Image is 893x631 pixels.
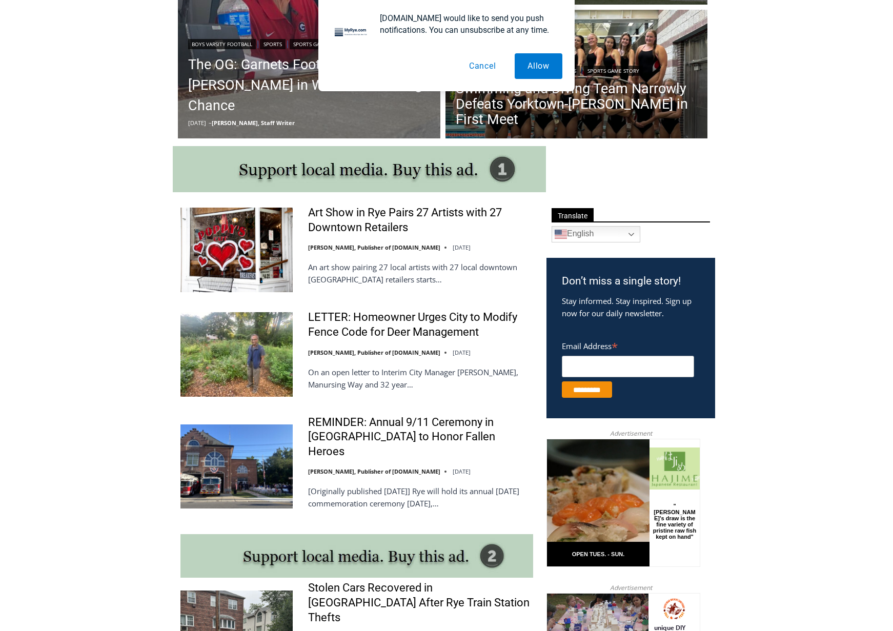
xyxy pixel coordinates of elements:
div: unique DIY crafts [108,30,148,84]
div: "[PERSON_NAME]'s draw is the fine variety of pristine raw fish kept on hand" [106,64,151,123]
span: Advertisement [600,429,662,438]
h3: Don’t miss a single story! [562,273,700,290]
p: [Originally published [DATE]] Rye will hold its annual [DATE] commemoration ceremony [DATE],… [308,485,533,510]
h4: [PERSON_NAME] Read Sanctuary Fall Fest: [DATE] [8,103,136,127]
button: Allow [515,53,562,79]
label: Email Address [562,336,694,354]
span: Open Tues. - Sun. [PHONE_NUMBER] [3,106,100,145]
a: [PERSON_NAME], Publisher of [DOMAIN_NAME] [308,243,440,251]
div: "We would have speakers with experience in local journalism speak to us about their experiences a... [259,1,484,99]
div: 5 [108,87,112,97]
img: en [555,228,567,240]
a: [PERSON_NAME] Read Sanctuary Fall Fest: [DATE] [1,102,153,128]
a: LETTER: Homeowner Urges City to Modify Fence Code for Deer Management [308,310,533,339]
a: [PERSON_NAME], Publisher of [DOMAIN_NAME] [308,349,440,356]
span: – [209,119,212,127]
span: Intern @ [DOMAIN_NAME] [268,102,475,125]
a: Art Show in Rye Pairs 27 Artists with 27 Downtown Retailers [308,206,533,235]
p: An art show pairing 27 local artists with 27 local downtown [GEOGRAPHIC_DATA] retailers starts… [308,261,533,286]
img: notification icon [331,12,372,53]
img: support local media, buy this ad [173,146,546,192]
div: / [115,87,117,97]
p: On an open letter to Interim City Manager [PERSON_NAME], Manursing Way and 32 year… [308,366,533,391]
p: Stay informed. Stay inspired. Sign up now for our daily newsletter. [562,295,700,319]
time: [DATE] [188,119,206,127]
a: REMINDER: Annual 9/11 Ceremony in [GEOGRAPHIC_DATA] to Honor Fallen Heroes [308,415,533,459]
img: Art Show in Rye Pairs 27 Artists with 27 Downtown Retailers [180,208,293,292]
time: [DATE] [453,349,471,356]
a: Open Tues. - Sun. [PHONE_NUMBER] [1,103,103,128]
a: Stolen Cars Recovered in [GEOGRAPHIC_DATA] After Rye Train Station Thefts [308,581,533,625]
img: LETTER: Homeowner Urges City to Modify Fence Code for Deer Management [180,312,293,396]
time: [DATE] [453,243,471,251]
time: [DATE] [453,467,471,475]
a: [PERSON_NAME], Staff Writer [212,119,295,127]
div: 6 [120,87,125,97]
button: Cancel [456,53,509,79]
img: support local media, buy this ad [180,534,533,578]
a: Swimming and Diving Team Narrowly Defeats Yorktown-[PERSON_NAME] in First Meet [456,81,698,127]
img: REMINDER: Annual 9/11 Ceremony in Rye to Honor Fallen Heroes [180,424,293,508]
span: Advertisement [600,583,662,593]
span: Translate [552,208,594,222]
a: [PERSON_NAME], Publisher of [DOMAIN_NAME] [308,467,440,475]
a: Intern @ [DOMAIN_NAME] [247,99,497,128]
div: [DOMAIN_NAME] would like to send you push notifications. You can unsubscribe at any time. [372,12,562,36]
a: English [552,226,640,242]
